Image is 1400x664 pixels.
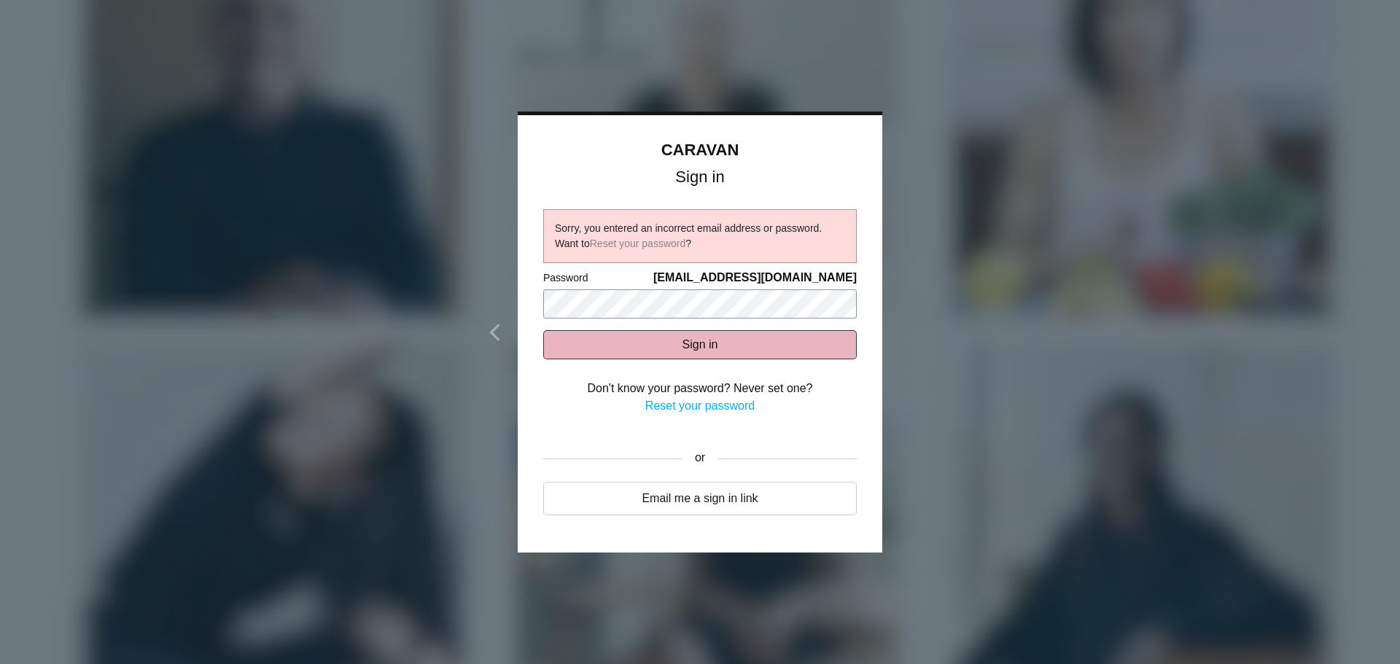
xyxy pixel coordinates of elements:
a: Email me a sign in link [543,482,857,515]
a: CARAVAN [661,141,739,159]
a: Reset your password [645,399,755,412]
h1: Sign in [543,171,857,184]
div: Don't know your password? Never set one? [543,380,857,397]
span: [EMAIL_ADDRESS][DOMAIN_NAME] [653,269,857,286]
a: Reset your password [590,238,686,249]
div: Sorry, you entered an incorrect email address or password. Want to ? [555,221,845,251]
button: Sign in [543,330,857,359]
label: Password [543,270,588,286]
div: or [682,440,718,477]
